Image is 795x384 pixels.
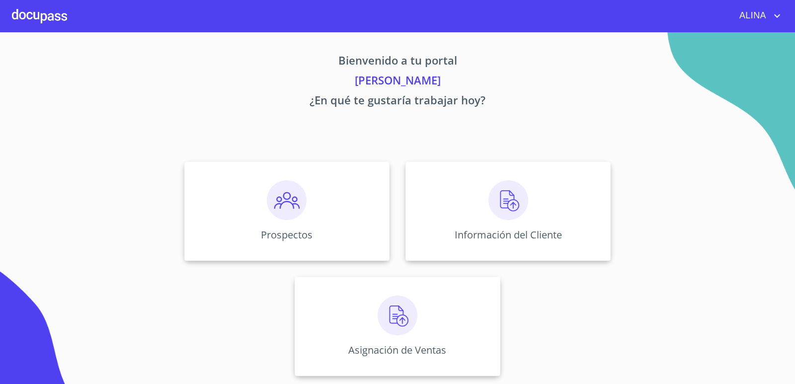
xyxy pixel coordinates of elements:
[488,180,528,220] img: carga.png
[378,296,417,335] img: carga.png
[91,52,704,72] p: Bienvenido a tu portal
[455,228,562,241] p: Información del Cliente
[261,228,313,241] p: Prospectos
[732,8,771,24] span: ALINA
[91,92,704,112] p: ¿En qué te gustaría trabajar hoy?
[267,180,307,220] img: prospectos.png
[348,343,446,357] p: Asignación de Ventas
[732,8,783,24] button: account of current user
[91,72,704,92] p: [PERSON_NAME]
